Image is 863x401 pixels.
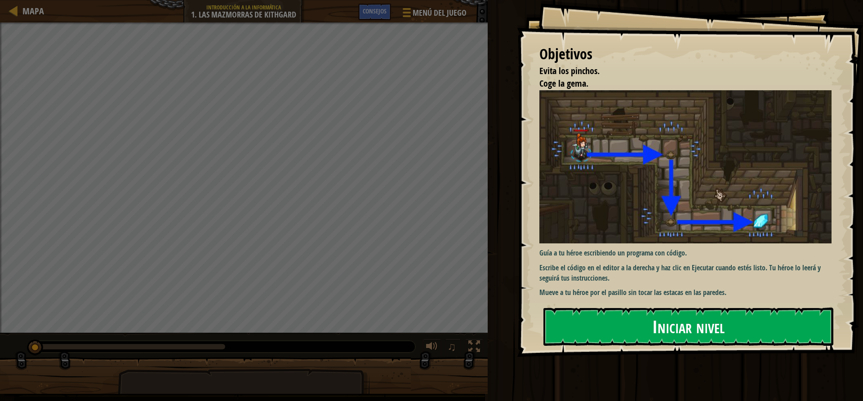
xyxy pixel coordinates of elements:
[22,5,44,17] font: Mapa
[539,77,588,89] font: Coge la gema.
[539,44,592,64] font: Objetivos
[539,263,821,283] font: Escribe el código en el editor a la derecha y haz clic en Ejecutar cuando estés listo. Tu héroe l...
[413,7,467,18] font: Menú del Juego
[539,287,726,297] font: Mueve a tu héroe por el pasillo sin tocar las estacas en las paredes.
[528,77,829,90] li: Coge la gema.
[396,4,472,25] button: Menú del Juego
[539,65,600,77] font: Evita los pinchos.
[528,65,829,78] li: Evita los pinchos.
[652,314,725,339] font: Iniciar nivel
[423,339,441,357] button: Ajustar volumen
[447,340,456,353] font: ♫
[445,339,461,357] button: ♫
[363,7,387,15] font: Consejos
[539,90,838,243] img: Mazmorras de Kithgard
[465,339,483,357] button: Alternativa pantalla completa.
[543,308,833,345] button: Iniciar nivel
[18,5,44,17] a: Mapa
[539,248,687,258] font: Guía a tu héroe escribiendo un programa con código.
